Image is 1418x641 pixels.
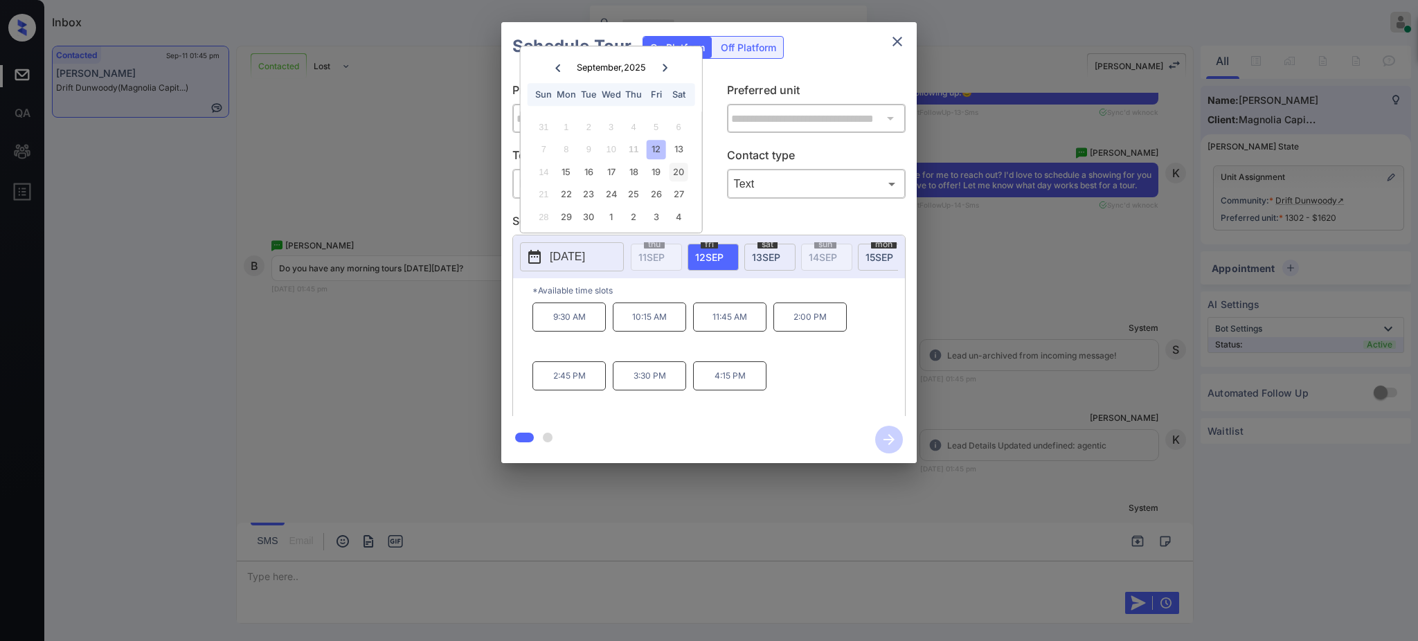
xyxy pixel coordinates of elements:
p: Contact type [727,147,906,169]
span: 15 SEP [865,251,893,263]
div: Not available Saturday, September 6th, 2025 [669,118,688,136]
div: Choose Saturday, September 13th, 2025 [669,140,688,159]
p: *Available time slots [532,278,905,303]
div: Choose Friday, September 12th, 2025 [647,140,665,159]
div: Fri [647,85,665,104]
div: Not available Thursday, September 4th, 2025 [625,118,643,136]
div: Choose Saturday, October 4th, 2025 [669,208,688,226]
div: Not available Wednesday, September 3rd, 2025 [602,118,620,136]
div: Choose Tuesday, September 16th, 2025 [580,163,598,181]
div: Not available Sunday, September 21st, 2025 [535,185,553,204]
p: Preferred unit [727,82,906,104]
div: Not available Wednesday, September 10th, 2025 [602,140,620,159]
div: Choose Saturday, September 27th, 2025 [669,185,688,204]
div: Choose Friday, September 19th, 2025 [647,163,665,181]
div: Not available Friday, September 5th, 2025 [647,118,665,136]
div: Choose Thursday, September 25th, 2025 [625,185,643,204]
div: date-select [688,244,739,271]
div: date-select [858,244,909,271]
span: mon [871,240,897,249]
div: September , 2025 [577,62,646,73]
div: Choose Monday, September 22nd, 2025 [557,185,575,204]
h2: Schedule Tour [501,22,643,71]
div: Sat [669,85,688,104]
span: 13 SEP [752,251,780,263]
button: btn-next [867,422,911,458]
div: Choose Wednesday, September 24th, 2025 [602,185,620,204]
div: Sun [535,85,553,104]
div: Thu [625,85,643,104]
button: close [883,28,911,55]
div: On Platform [643,37,712,58]
p: 3:30 PM [613,361,686,390]
div: Text [730,172,903,195]
span: fri [701,240,718,249]
p: 2:45 PM [532,361,606,390]
p: 10:15 AM [613,303,686,332]
div: Not available Tuesday, September 9th, 2025 [580,140,598,159]
div: Choose Thursday, October 2nd, 2025 [625,208,643,226]
div: Choose Tuesday, September 30th, 2025 [580,208,598,226]
div: date-select [744,244,796,271]
div: Not available Sunday, September 28th, 2025 [535,208,553,226]
div: Off Platform [714,37,783,58]
button: [DATE] [520,242,624,271]
p: 11:45 AM [693,303,766,332]
div: Choose Monday, September 15th, 2025 [557,163,575,181]
div: Choose Friday, September 26th, 2025 [647,185,665,204]
div: Not available Sunday, September 14th, 2025 [535,163,553,181]
div: Choose Tuesday, September 23rd, 2025 [580,185,598,204]
div: Not available Sunday, August 31st, 2025 [535,118,553,136]
p: 4:15 PM [693,361,766,390]
span: 12 SEP [695,251,724,263]
div: Wed [602,85,620,104]
div: Tue [580,85,598,104]
div: Choose Thursday, September 18th, 2025 [625,163,643,181]
div: Choose Wednesday, September 17th, 2025 [602,163,620,181]
div: Choose Friday, October 3rd, 2025 [647,208,665,226]
p: [DATE] [550,249,585,265]
div: Choose Monday, September 29th, 2025 [557,208,575,226]
span: sat [757,240,778,249]
p: Select slot [512,213,906,235]
div: Not available Tuesday, September 2nd, 2025 [580,118,598,136]
p: 2:00 PM [773,303,847,332]
p: 9:30 AM [532,303,606,332]
div: Not available Monday, September 8th, 2025 [557,140,575,159]
div: In Person [516,172,688,195]
div: Mon [557,85,575,104]
div: Not available Thursday, September 11th, 2025 [625,140,643,159]
div: Choose Saturday, September 20th, 2025 [669,163,688,181]
p: Preferred community [512,82,692,104]
div: Choose Wednesday, October 1st, 2025 [602,208,620,226]
p: Tour type [512,147,692,169]
div: month 2025-09 [525,116,697,228]
div: Not available Monday, September 1st, 2025 [557,118,575,136]
div: Not available Sunday, September 7th, 2025 [535,140,553,159]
